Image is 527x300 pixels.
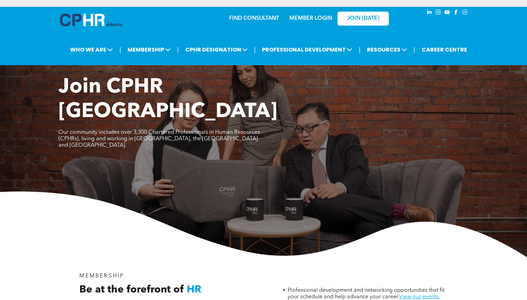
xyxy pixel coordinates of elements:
[413,43,415,57] li: |
[58,77,277,122] span: Join CPHR [GEOGRAPHIC_DATA]
[187,285,201,295] span: HR
[452,9,460,18] a: facebook
[420,43,469,56] a: CAREER CENTRE
[68,43,115,56] span: WHO WE ARE
[229,16,279,21] a: FIND CONSULTANT
[399,294,440,300] a: View our events.
[444,9,451,18] a: youtube
[260,43,354,56] span: PROFESSIONAL DEVELOPMENT
[60,14,122,26] img: A blue and white logo for cp alberta
[365,43,409,56] span: RESOURCES
[254,43,256,57] li: |
[79,273,124,279] span: MEMBERSHIP
[177,43,179,57] li: |
[288,288,445,300] span: Professional development and networking opportunities that fit your schedule and help advance you...
[347,15,379,22] span: JOIN [DATE]
[79,285,184,295] span: Be at the forefront of
[183,43,250,56] span: CPHR DESIGNATION
[426,9,433,18] a: linkedin
[119,43,121,57] li: |
[58,130,260,148] span: Our community includes over 3,300 Chartered Professionals in Human Resources (CPHRs), living and ...
[461,9,469,18] a: Social network
[359,43,360,57] li: |
[338,12,389,26] a: JOIN [DATE]
[126,43,173,56] span: MEMBERSHIP
[435,9,442,18] a: instagram
[289,16,332,21] a: MEMBER LOGIN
